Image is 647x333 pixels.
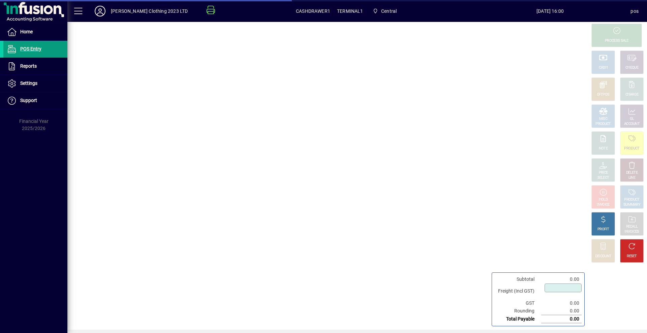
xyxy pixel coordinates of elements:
div: PRODUCT [624,197,639,202]
span: POS Entry [20,46,41,52]
div: HOLD [599,197,608,202]
div: RECALL [626,224,638,229]
a: Settings [3,75,67,92]
td: 0.00 [541,315,582,323]
div: CHEQUE [625,65,638,70]
td: 0.00 [541,307,582,315]
div: PRODUCT [624,146,639,151]
div: PROFIT [597,227,609,232]
span: Home [20,29,33,34]
div: DELETE [626,170,638,175]
div: SELECT [597,175,609,180]
span: Central [381,6,397,16]
span: [DATE] 16:00 [470,6,631,16]
div: CHARGE [625,92,639,97]
span: Support [20,98,37,103]
a: Reports [3,58,67,75]
div: ACCOUNT [624,122,640,127]
button: Profile [89,5,111,17]
td: Total Payable [495,315,541,323]
div: PROCESS SALE [605,38,628,43]
div: RESET [627,254,637,259]
div: EFTPOS [597,92,610,97]
a: Home [3,24,67,40]
td: GST [495,299,541,307]
a: Support [3,92,67,109]
span: TERMINAL1 [337,6,363,16]
div: INVOICE [597,202,609,207]
div: [PERSON_NAME] Clothing 2023 LTD [111,6,188,16]
div: SUMMARY [623,202,640,207]
td: Freight (Incl GST) [495,283,541,299]
div: PRICE [599,170,608,175]
span: Settings [20,80,37,86]
div: MISC [599,116,607,122]
td: Rounding [495,307,541,315]
div: INVOICES [624,229,639,234]
span: CASHDRAWER1 [296,6,330,16]
div: LINE [628,175,635,180]
td: Subtotal [495,275,541,283]
span: Central [370,5,400,17]
div: CASH [599,65,608,70]
div: NOTE [599,146,608,151]
div: GL [630,116,634,122]
div: pos [630,6,639,16]
td: 0.00 [541,275,582,283]
div: PRODUCT [595,122,611,127]
span: Reports [20,63,37,69]
td: 0.00 [541,299,582,307]
div: DISCOUNT [595,254,611,259]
